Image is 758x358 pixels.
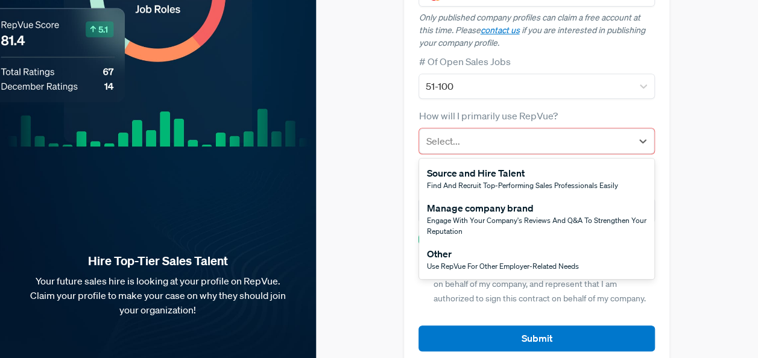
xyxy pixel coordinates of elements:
[418,11,655,49] p: Only published company profiles can claim a free account at this time. Please if you are interest...
[426,166,617,180] div: Source and Hire Talent
[418,325,655,351] button: Submit
[19,274,297,317] p: Your future sales hire is looking at your profile on RepVue. Claim your profile to make your case...
[418,108,557,123] label: How will I primarily use RepVue?
[426,201,647,215] div: Manage company brand
[19,253,297,269] strong: Hire Top-Tier Sales Talent
[418,178,467,193] label: Work Email
[426,261,578,271] span: Use RepVue for other employer-related needs
[426,180,617,190] span: Find and recruit top-performing sales professionals easily
[418,54,510,69] label: # Of Open Sales Jobs
[418,157,642,168] span: Please make a selection from the How will I primarily use RepVue?
[480,25,519,36] a: contact us
[426,247,578,261] div: Other
[426,215,646,236] span: Engage with your company's reviews and Q&A to strengthen your reputation
[418,198,655,223] input: Email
